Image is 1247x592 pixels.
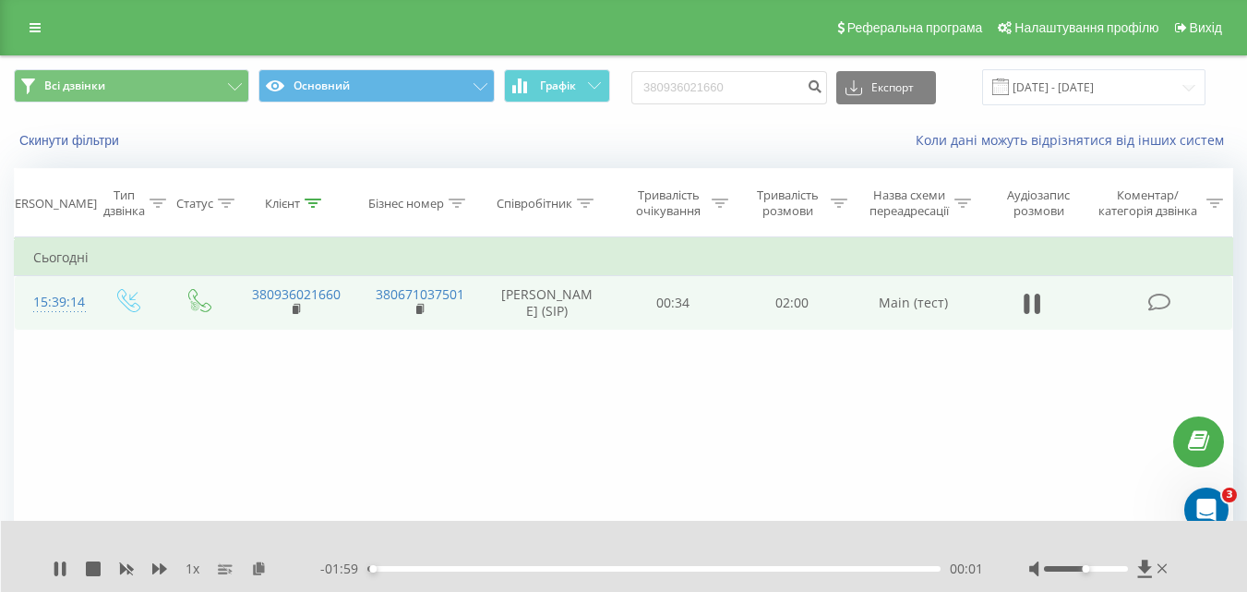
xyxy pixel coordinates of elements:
[369,565,377,573] div: Accessibility label
[376,285,464,303] a: 380671037501
[630,187,707,219] div: Тривалість очікування
[497,196,572,211] div: Співробітник
[504,69,610,103] button: Графік
[614,276,733,330] td: 00:34
[15,239,1233,276] td: Сьогодні
[368,196,444,211] div: Бізнес номер
[1082,565,1089,573] div: Accessibility label
[733,276,852,330] td: 02:00
[950,560,983,578] span: 00:01
[749,187,826,219] div: Тривалість розмови
[631,71,827,104] input: Пошук за номером
[852,276,976,330] td: Main (тест)
[186,560,199,578] span: 1 x
[992,187,1085,219] div: Аудіозапис розмови
[265,196,300,211] div: Клієнт
[847,20,983,35] span: Реферальна програма
[320,560,367,578] span: - 01:59
[252,285,341,303] a: 380936021660
[14,132,128,149] button: Скинути фільтри
[1094,187,1202,219] div: Коментар/категорія дзвінка
[1222,488,1237,502] span: 3
[103,187,145,219] div: Тип дзвінка
[869,187,950,219] div: Назва схеми переадресації
[1190,20,1222,35] span: Вихід
[836,71,936,104] button: Експорт
[258,69,494,103] button: Основний
[916,131,1233,149] a: Коли дані можуть відрізнятися вiд інших систем
[1014,20,1158,35] span: Налаштування профілю
[33,284,72,320] div: 15:39:14
[14,69,249,103] button: Всі дзвінки
[44,79,105,93] span: Всі дзвінки
[1184,488,1229,532] iframe: Intercom live chat
[176,196,213,211] div: Статус
[4,196,97,211] div: [PERSON_NAME]
[540,79,576,92] span: Графік
[481,276,614,330] td: [PERSON_NAME] (SIP)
